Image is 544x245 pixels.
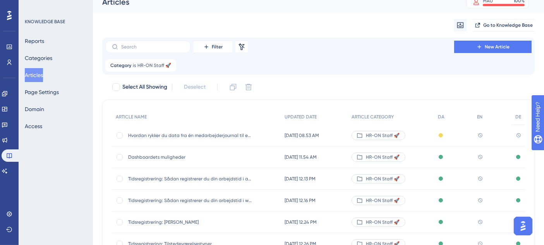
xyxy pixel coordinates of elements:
span: HR-ON Staff 🚀 [366,176,400,182]
span: [DATE] 12.24 PM [285,219,317,225]
span: ARTICLE CATEGORY [352,114,394,120]
span: Go to Knowledge Base [483,22,533,28]
span: [DATE] 08.53 AM [285,132,319,139]
span: Dashboardets muligheder [128,154,252,160]
span: UPDATED DATE [285,114,317,120]
span: HR-ON Staff 🚀 [137,62,171,69]
iframe: UserGuiding AI Assistant Launcher [511,214,535,238]
span: ARTICLE NAME [116,114,147,120]
span: HR-ON Staff 🚀 [366,197,400,204]
span: Need Help? [18,2,48,11]
span: DA [438,114,444,120]
button: Categories [25,51,52,65]
span: Tidsregistrering: Sådan registrerer du din arbejdstid i webversionen af Staff [128,197,252,204]
span: Category [110,62,131,69]
input: Search [121,44,184,50]
button: Access [25,119,42,133]
button: Filter [194,41,232,53]
button: Page Settings [25,85,59,99]
span: HR-ON Staff 🚀 [366,154,400,160]
span: Filter [212,44,223,50]
span: is [133,62,136,69]
span: HR-ON Staff 🚀 [366,219,400,225]
span: Hvordan rykker du data fra én medarbejderjournal til en anden? [128,132,252,139]
span: New Article [485,44,510,50]
button: Reports [25,34,44,48]
button: Domain [25,102,44,116]
button: New Article [454,41,532,53]
span: [DATE] 12.16 PM [285,197,316,204]
div: KNOWLEDGE BASE [25,19,65,25]
button: Deselect [177,80,213,94]
button: Articles [25,68,43,82]
span: EN [477,114,482,120]
span: Deselect [184,82,206,92]
span: [DATE] 11.54 AM [285,154,317,160]
span: HR-ON Staff 🚀 [366,132,400,139]
span: DE [515,114,521,120]
span: [DATE] 12.13 PM [285,176,316,182]
span: Tidsregistrering: [PERSON_NAME] [128,219,252,225]
button: Go to Knowledge Base [473,19,535,31]
span: Select All Showing [122,82,167,92]
span: Tidsregistrering: Sådan registrerer du din arbejdstid i appen StaffBuddy [128,176,252,182]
